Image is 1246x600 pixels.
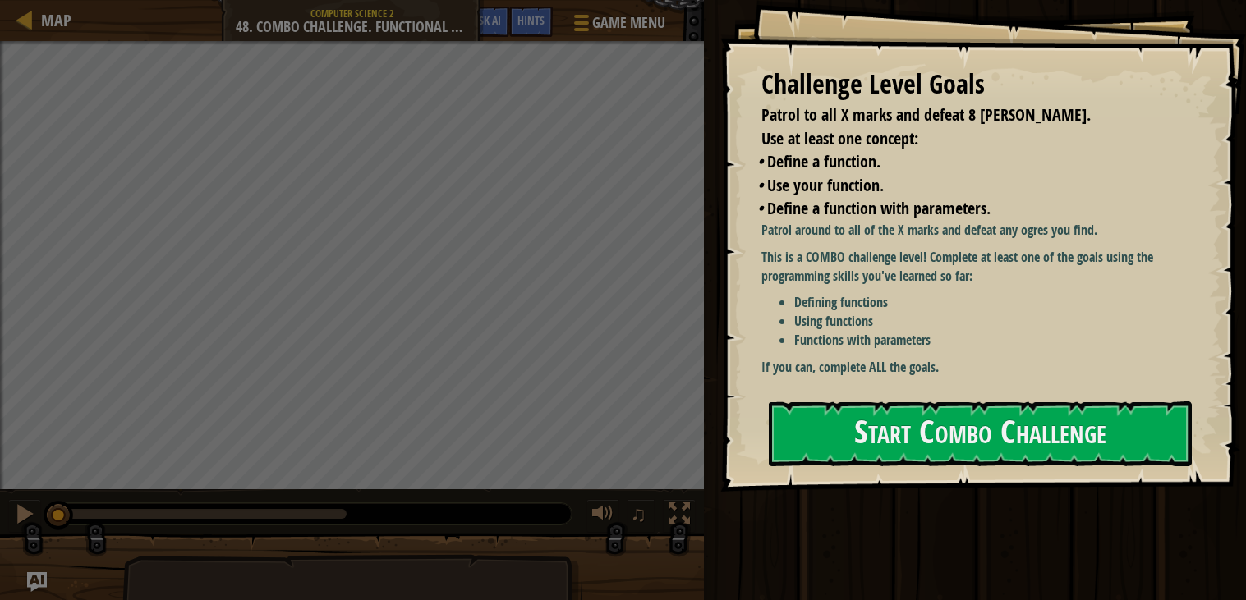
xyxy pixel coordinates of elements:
[767,150,880,172] span: Define a function.
[465,7,509,37] button: Ask AI
[761,221,1189,240] p: Patrol around to all of the X marks and defeat any ogres you find.
[33,9,71,31] a: Map
[794,312,1189,331] li: Using functions
[631,502,647,526] span: ♫
[741,127,1184,151] li: Use at least one concept:
[761,248,1189,286] p: This is a COMBO challenge level! Complete at least one of the goals using the programming skills ...
[761,66,1189,103] div: Challenge Level Goals
[757,197,1184,221] li: Define a function with parameters.
[757,150,1184,174] li: Define a function.
[794,331,1189,350] li: Functions with parameters
[517,12,545,28] span: Hints
[628,499,655,533] button: ♫
[561,7,675,45] button: Game Menu
[769,401,1192,466] button: Start Combo Challenge
[757,174,1184,198] li: Use your function.
[663,499,696,533] button: Toggle fullscreen
[794,293,1189,312] li: Defining functions
[767,197,991,219] span: Define a function with parameters.
[741,103,1184,127] li: Patrol to all X marks and defeat 8 ogres.
[757,197,763,219] i: •
[41,9,71,31] span: Map
[8,499,41,533] button: Ctrl + P: Pause
[592,12,665,34] span: Game Menu
[757,150,763,172] i: •
[761,358,1189,377] p: If you can, complete ALL the goals.
[473,12,501,28] span: Ask AI
[27,572,47,592] button: Ask AI
[757,174,763,196] i: •
[586,499,619,533] button: Adjust volume
[761,103,1091,126] span: Patrol to all X marks and defeat 8 [PERSON_NAME].
[767,174,884,196] span: Use your function.
[761,127,918,149] span: Use at least one concept:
